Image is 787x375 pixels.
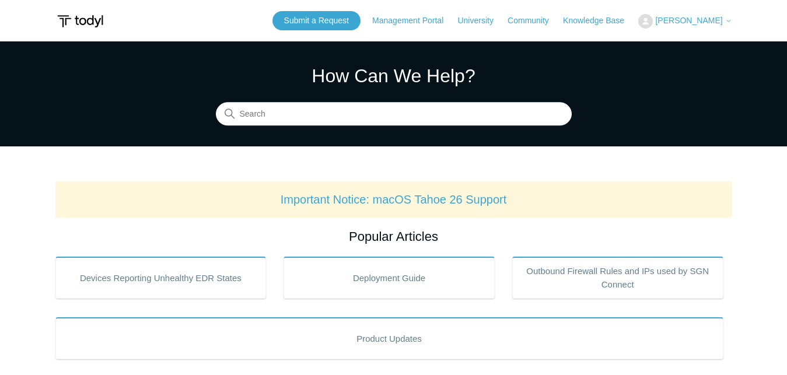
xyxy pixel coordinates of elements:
h1: How Can We Help? [216,62,572,90]
a: Community [508,15,561,27]
a: Deployment Guide [284,257,495,299]
button: [PERSON_NAME] [638,14,732,29]
a: University [457,15,505,27]
input: Search [216,103,572,126]
h2: Popular Articles [55,227,732,246]
img: Todyl Support Center Help Center home page [55,10,105,32]
a: Knowledge Base [563,15,636,27]
a: Outbound Firewall Rules and IPs used by SGN Connect [512,257,723,299]
a: Management Portal [372,15,455,27]
a: Product Updates [55,317,723,359]
a: Devices Reporting Unhealthy EDR States [55,257,267,299]
a: Submit a Request [272,11,361,30]
span: [PERSON_NAME] [655,16,722,25]
a: Important Notice: macOS Tahoe 26 Support [281,193,507,206]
